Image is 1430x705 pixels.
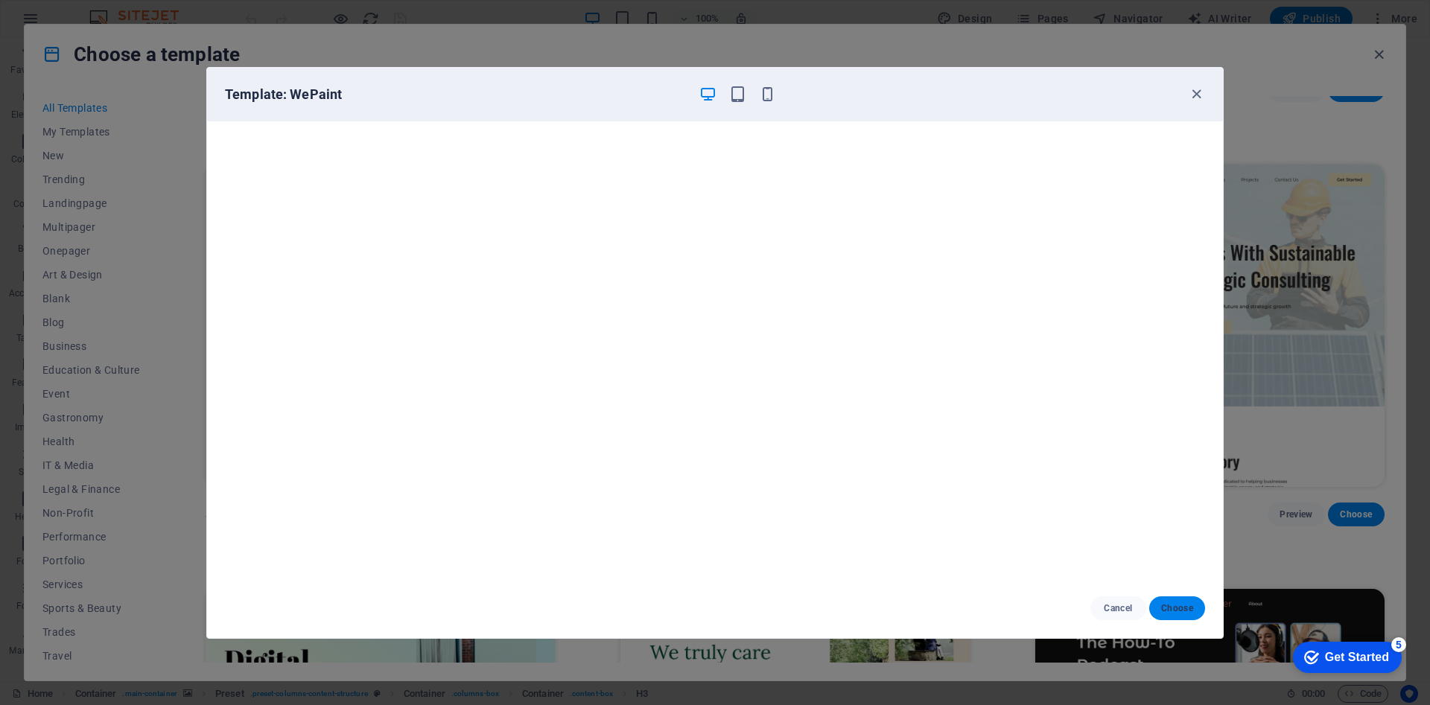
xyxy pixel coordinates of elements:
[1090,596,1146,620] button: Cancel
[44,16,108,30] div: Get Started
[110,3,125,18] div: 5
[12,7,121,39] div: Get Started 5 items remaining, 0% complete
[225,86,687,103] h6: Template: WePaint
[1161,602,1193,614] span: Choose
[1149,596,1205,620] button: Choose
[1102,602,1134,614] span: Cancel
